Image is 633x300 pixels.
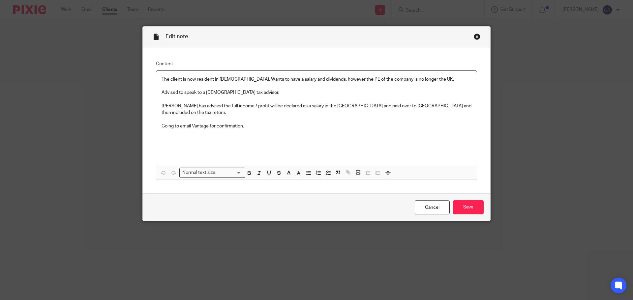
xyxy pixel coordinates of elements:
p: The client is now resident in [DEMOGRAPHIC_DATA]. Wants to have a salary and dividends, however t... [162,76,471,83]
input: Save [453,200,484,214]
div: Search for option [179,168,245,178]
p: [PERSON_NAME] has advised the full income / profit will be declared as a salary in the [GEOGRAPHI... [162,103,471,116]
span: Edit note [166,34,188,39]
input: Search for option [218,169,241,176]
p: Advised to speak to a [DEMOGRAPHIC_DATA] tax advisor. [162,89,471,96]
p: Going to email Vantage for confirmation. [162,123,471,129]
span: Normal text size [181,169,217,176]
label: Content [156,61,477,67]
div: Close this dialog window [474,33,480,40]
a: Cancel [415,200,450,214]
